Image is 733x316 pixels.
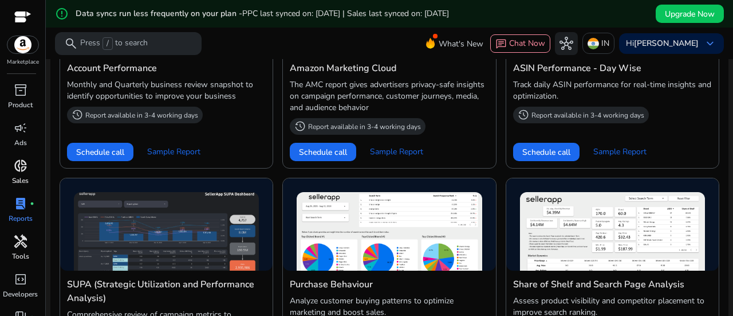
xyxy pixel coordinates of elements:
span: What's New [439,34,483,54]
p: Reports [9,213,33,224]
p: Press to search [80,37,148,50]
h4: Purchase Behaviour [290,278,488,291]
span: Schedule call [76,146,124,158]
h5: Data syncs run less frequently on your plan - [76,9,449,19]
h4: SUPA (Strategic Utilization and Performance Analysis) [67,278,266,305]
button: Schedule call [290,143,356,161]
span: code_blocks [14,272,27,286]
span: history_2 [518,109,529,120]
span: lab_profile [14,197,27,210]
button: Schedule call [67,143,133,161]
p: IN [601,33,609,53]
button: chatChat Now [490,34,550,53]
p: Hi [626,40,699,48]
p: Sales [12,175,29,186]
span: history_2 [72,109,83,120]
span: history_2 [294,120,306,132]
p: Developers [3,289,38,299]
p: Product [8,100,33,110]
p: Report available in 3-4 working days [531,111,644,120]
span: handyman [14,235,27,248]
span: chat [495,38,507,50]
button: Sample Report [361,143,432,161]
h4: Amazon Marketing Cloud [290,61,488,75]
p: The AMC report gives advertisers privacy-safe insights on campaign performance, customer journeys... [290,79,488,114]
span: search [64,37,78,50]
span: Schedule call [522,146,570,158]
button: Upgrade Now [656,5,724,23]
span: Upgrade Now [665,8,715,20]
p: Tools [12,251,29,262]
span: inventory_2 [14,83,27,97]
button: Schedule call [513,143,580,161]
p: Monthly and Quarterly business review snapshot to identify opportunities to improve your business [67,79,266,102]
h4: ASIN Performance - Day Wise [513,61,712,75]
p: Report available in 3-4 working days [85,111,198,120]
span: fiber_manual_record [30,201,34,206]
p: Marketplace [7,58,39,67]
span: Schedule call [299,146,347,158]
button: Sample Report [584,143,656,161]
span: Sample Report [147,146,200,158]
p: Report available in 3-4 working days [308,122,421,131]
span: PPC last synced on: [DATE] | Sales last synced on: [DATE] [242,8,449,19]
p: Ads [14,138,27,148]
span: campaign [14,121,27,135]
span: donut_small [14,159,27,173]
button: hub [555,32,578,55]
button: Sample Report [138,143,210,161]
b: [PERSON_NAME] [634,38,699,49]
span: Sample Report [370,146,423,158]
span: Chat Now [509,38,545,49]
mat-icon: error_outline [55,7,69,21]
img: amazon.svg [7,36,38,53]
span: hub [559,37,573,50]
span: keyboard_arrow_down [703,37,717,50]
p: Track daily ASIN performance for real-time insights and optimization. [513,79,712,102]
img: in.svg [588,38,599,49]
h4: Account Performance [67,61,266,75]
h4: Share of Shelf and Search Page Analysis [513,278,712,291]
span: / [103,37,113,50]
span: Sample Report [593,146,647,158]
